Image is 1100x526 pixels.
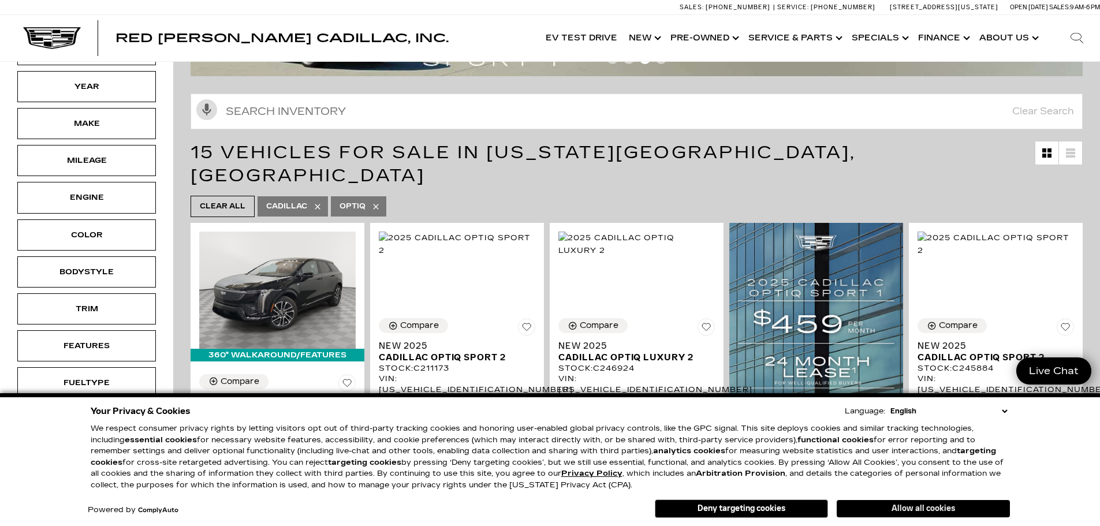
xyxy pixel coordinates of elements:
[88,506,178,514] div: Powered by
[558,318,628,333] button: Compare Vehicle
[17,367,156,398] div: FueltypeFueltype
[1016,357,1091,385] a: Live Chat
[199,232,356,349] img: 2025 Cadillac OPTIQ Sport 1
[17,145,156,176] div: MileageMileage
[379,352,527,363] span: Cadillac OPTIQ Sport 2
[138,507,178,514] a: ComplyAuto
[777,3,809,11] span: Service:
[1010,3,1048,11] span: Open [DATE]
[115,31,449,45] span: Red [PERSON_NAME] Cadillac, Inc.
[191,94,1083,129] input: Search Inventory
[918,318,987,333] button: Compare Vehicle
[696,469,785,478] strong: Arbitration Provision
[974,15,1042,61] a: About Us
[918,340,1074,363] a: New 2025Cadillac OPTIQ Sport 2
[17,293,156,324] div: TrimTrim
[1057,318,1074,340] button: Save Vehicle
[266,199,307,214] span: Cadillac
[58,303,115,315] div: Trim
[58,229,115,241] div: Color
[540,15,623,61] a: EV Test Drive
[17,108,156,139] div: MakeMake
[17,219,156,251] div: ColorColor
[17,71,156,102] div: YearYear
[340,199,366,214] span: Optiq
[379,374,535,394] div: VIN: [US_VEHICLE_IDENTIFICATION_NUMBER]
[797,435,874,445] strong: functional cookies
[115,32,449,44] a: Red [PERSON_NAME] Cadillac, Inc.
[665,15,743,61] a: Pre-Owned
[196,99,217,120] svg: Click to toggle on voice search
[23,27,81,49] img: Cadillac Dark Logo with Cadillac White Text
[558,363,715,374] div: Stock : C246924
[17,330,156,361] div: FeaturesFeatures
[17,256,156,288] div: BodystyleBodystyle
[918,363,1074,374] div: Stock : C245884
[58,80,115,93] div: Year
[221,376,259,387] div: Compare
[125,435,197,445] strong: essential cookies
[191,349,364,361] div: 360° WalkAround/Features
[918,352,1065,363] span: Cadillac OPTIQ Sport 2
[338,374,356,396] button: Save Vehicle
[199,374,269,389] button: Compare Vehicle
[773,4,878,10] a: Service: [PHONE_NUMBER]
[655,499,828,518] button: Deny targeting cookies
[518,318,535,340] button: Save Vehicle
[379,340,527,352] span: New 2025
[918,374,1074,394] div: VIN: [US_VEHICLE_IDENTIFICATION_NUMBER]
[91,446,996,467] strong: targeting cookies
[918,340,1065,352] span: New 2025
[558,232,715,257] img: 2025 Cadillac OPTIQ Luxury 2
[1070,3,1100,11] span: 9 AM-6 PM
[379,232,535,257] img: 2025 Cadillac OPTIQ Sport 2
[918,232,1074,257] img: 2025 Cadillac OPTIQ Sport 2
[91,403,191,419] span: Your Privacy & Cookies
[698,318,715,340] button: Save Vehicle
[58,117,115,130] div: Make
[811,3,875,11] span: [PHONE_NUMBER]
[888,405,1010,417] select: Language Select
[400,320,439,331] div: Compare
[1049,3,1070,11] span: Sales:
[1023,364,1084,378] span: Live Chat
[58,266,115,278] div: Bodystyle
[912,15,974,61] a: Finance
[561,469,622,478] a: Privacy Policy
[653,446,725,456] strong: analytics cookies
[379,363,535,374] div: Stock : C211173
[846,15,912,61] a: Specials
[17,182,156,213] div: EngineEngine
[743,15,846,61] a: Service & Parts
[845,408,885,415] div: Language:
[623,15,665,61] a: New
[680,3,704,11] span: Sales:
[91,423,1010,491] p: We respect consumer privacy rights by letting visitors opt out of third-party tracking cookies an...
[558,374,715,394] div: VIN: [US_VEHICLE_IDENTIFICATION_NUMBER]
[580,320,618,331] div: Compare
[58,340,115,352] div: Features
[939,320,978,331] div: Compare
[890,3,998,11] a: [STREET_ADDRESS][US_STATE]
[58,191,115,204] div: Engine
[200,199,245,214] span: Clear All
[58,154,115,167] div: Mileage
[558,352,706,363] span: Cadillac OPTIQ Luxury 2
[191,142,856,186] span: 15 Vehicles for Sale in [US_STATE][GEOGRAPHIC_DATA], [GEOGRAPHIC_DATA]
[379,318,448,333] button: Compare Vehicle
[58,376,115,389] div: Fueltype
[558,340,706,352] span: New 2025
[680,4,773,10] a: Sales: [PHONE_NUMBER]
[379,340,535,363] a: New 2025Cadillac OPTIQ Sport 2
[558,340,715,363] a: New 2025Cadillac OPTIQ Luxury 2
[706,3,770,11] span: [PHONE_NUMBER]
[837,500,1010,517] button: Allow all cookies
[328,458,401,467] strong: targeting cookies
